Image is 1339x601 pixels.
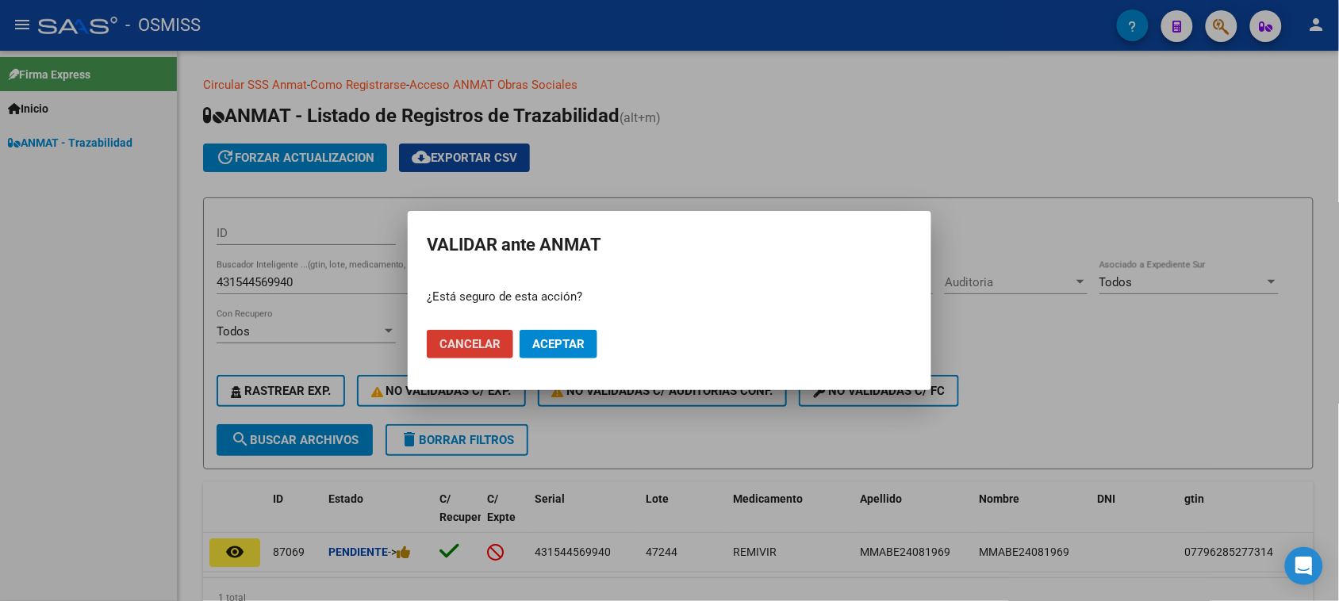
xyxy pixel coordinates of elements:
[439,337,501,351] span: Cancelar
[532,337,585,351] span: Aceptar
[1285,547,1323,585] div: Open Intercom Messenger
[427,230,912,260] h2: VALIDAR ante ANMAT
[427,330,513,358] button: Cancelar
[520,330,597,358] button: Aceptar
[427,288,912,306] p: ¿Está seguro de esta acción?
